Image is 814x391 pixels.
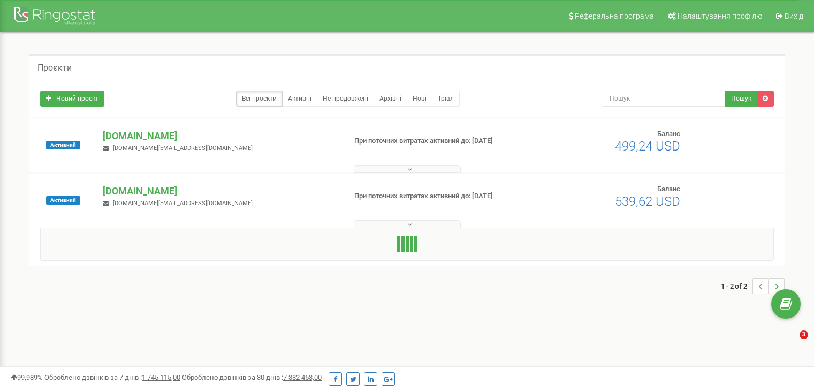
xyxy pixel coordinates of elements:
[283,373,322,381] u: 7 382 453,00
[603,91,726,107] input: Пошук
[11,373,43,381] span: 99,989%
[46,141,80,149] span: Активний
[778,330,803,356] iframe: Intercom live chat
[785,12,803,20] span: Вихід
[103,129,337,143] p: [DOMAIN_NAME]
[37,63,72,73] h5: Проєкти
[657,130,680,138] span: Баланс
[236,91,283,107] a: Всі проєкти
[678,12,762,20] span: Налаштування профілю
[113,200,253,207] span: [DOMAIN_NAME][EMAIL_ADDRESS][DOMAIN_NAME]
[657,185,680,193] span: Баланс
[46,196,80,205] span: Активний
[721,278,752,294] span: 1 - 2 of 2
[354,136,526,146] p: При поточних витратах активний до: [DATE]
[575,12,654,20] span: Реферальна програма
[407,91,432,107] a: Нові
[113,145,253,152] span: [DOMAIN_NAME][EMAIL_ADDRESS][DOMAIN_NAME]
[800,330,808,339] span: 3
[721,267,785,305] nav: ...
[282,91,317,107] a: Активні
[142,373,180,381] u: 1 745 115,00
[40,91,104,107] a: Новий проєкт
[182,373,322,381] span: Оброблено дзвінків за 30 днів :
[615,194,680,209] span: 539,62 USD
[44,373,180,381] span: Оброблено дзвінків за 7 днів :
[725,91,757,107] button: Пошук
[103,184,337,198] p: [DOMAIN_NAME]
[432,91,460,107] a: Тріал
[374,91,407,107] a: Архівні
[354,191,526,201] p: При поточних витратах активний до: [DATE]
[615,139,680,154] span: 499,24 USD
[317,91,374,107] a: Не продовжені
